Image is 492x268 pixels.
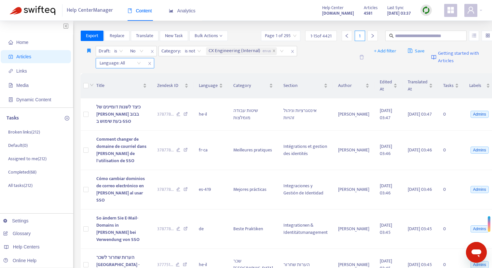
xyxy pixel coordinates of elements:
[387,10,411,17] strong: [DATE] 03:37
[278,98,333,131] td: אינטגרציות וניהול זהויות
[96,135,146,164] span: Comment changer de domaine de courriel dans [PERSON_NAME] de l'utilisation de SSO
[338,82,364,89] span: Author
[194,98,228,131] td: he-il
[228,98,278,131] td: שיטות עבודה מומלצות
[370,34,375,38] span: right
[114,46,123,56] span: is
[169,8,196,13] span: Analytics
[8,155,47,162] p: Assigned to me ( 212 )
[403,73,438,98] th: Translated At
[16,40,28,45] span: Home
[408,225,432,233] span: [DATE] 03:45
[8,142,28,149] p: Default ( 0 )
[157,111,174,118] span: 378778 ...
[8,169,36,176] p: Completed ( 68 )
[438,131,464,170] td: 0
[110,32,124,39] span: Replace
[128,8,152,13] span: Content
[278,209,333,249] td: Integrationen & Identitätsmanagement
[157,225,174,233] span: 378778 ...
[408,47,425,55] span: Save
[8,83,13,88] span: file-image
[408,110,432,118] span: [DATE] 03:47
[159,46,182,56] span: Category :
[278,73,333,98] th: Section
[278,131,333,170] td: Intégrations et gestion des identités
[387,4,404,11] span: Last Sync
[369,46,401,56] button: + Add filter
[364,10,372,17] strong: 4581
[91,73,152,98] th: Title
[471,225,489,233] span: Admins
[278,170,333,209] td: Integraciones y Gestión de Identidad
[8,182,33,189] p: All tasks ( 212 )
[408,186,432,193] span: [DATE] 03:46
[16,68,27,74] span: Links
[471,147,489,154] span: Admins
[185,46,201,56] span: is not
[169,8,173,13] span: area-chart
[16,54,31,59] span: Articles
[209,47,271,55] span: CX Engineering (Internal)
[288,48,297,55] span: close
[333,170,375,209] td: [PERSON_NAME]
[380,143,392,157] span: [DATE] 03:46
[157,186,174,193] span: 378778 ...
[130,46,144,56] span: No
[438,98,464,131] td: 0
[228,131,278,170] td: Meilleures pratiques
[228,170,278,209] td: Mejores prácticas
[466,242,487,263] iframe: Button to launch messaging window
[389,34,394,38] span: search
[447,6,455,14] span: appstore
[16,83,29,88] span: Media
[283,82,322,89] span: Section
[322,9,354,17] a: [DOMAIN_NAME]
[471,111,489,118] span: Admins
[438,73,464,98] th: Tasks
[160,31,188,41] button: New Task
[333,73,375,98] th: Author
[472,33,476,38] span: unordered-list
[322,10,354,17] strong: [DOMAIN_NAME]
[233,82,268,89] span: Category
[8,69,13,73] span: link
[408,78,428,93] span: Translated At
[364,4,377,11] span: Articles
[90,83,94,87] span: down
[104,31,130,41] button: Replace
[136,32,153,39] span: Translate
[431,55,436,60] img: image-link
[3,231,31,236] a: Glossary
[131,31,158,41] button: Translate
[194,73,228,98] th: Language
[194,209,228,249] td: de
[469,82,485,89] span: Labels
[310,33,332,39] span: 1 - 15 of 4421
[380,182,392,197] span: [DATE] 03:46
[469,31,479,41] button: unordered-list
[438,170,464,209] td: 0
[333,131,375,170] td: [PERSON_NAME]
[333,98,375,131] td: [PERSON_NAME]
[380,107,392,121] span: [DATE] 03:47
[157,147,174,154] span: 378778 ...
[333,209,375,249] td: [PERSON_NAME]
[408,146,432,154] span: [DATE] 03:46
[194,131,228,170] td: fr-ca
[81,31,103,41] button: Export
[263,48,271,54] span: en-us
[272,49,276,53] span: close
[443,82,454,89] span: Tasks
[467,6,475,14] span: user
[96,46,111,56] span: Draft :
[471,186,489,193] span: Admins
[194,170,228,209] td: es-419
[8,129,40,135] p: Broken links ( 212 )
[380,78,392,93] span: Edited At
[165,32,183,39] span: New Task
[96,214,140,243] span: So ändern Sie E-Mail-Domains in [PERSON_NAME] bei Verwendung von SSO
[189,31,228,41] button: Bulk Actionsdown
[359,55,364,60] span: delete
[157,82,184,89] span: Zendesk ID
